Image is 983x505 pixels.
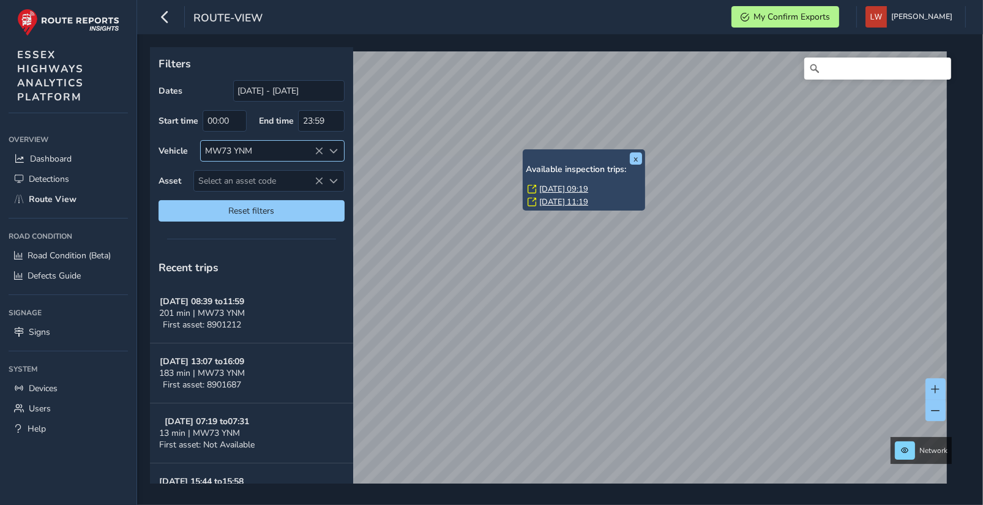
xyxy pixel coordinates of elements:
[9,360,128,378] div: System
[731,6,839,28] button: My Confirm Exports
[539,184,588,195] a: [DATE] 09:19
[29,403,51,414] span: Users
[30,153,72,165] span: Dashboard
[159,307,245,319] span: 201 min | MW73 YNM
[29,173,69,185] span: Detections
[753,11,830,23] span: My Confirm Exports
[9,378,128,398] a: Devices
[259,115,294,127] label: End time
[159,175,181,187] label: Asset
[9,227,128,245] div: Road Condition
[17,9,119,36] img: rr logo
[28,250,111,261] span: Road Condition (Beta)
[28,423,46,435] span: Help
[9,149,128,169] a: Dashboard
[165,416,249,427] strong: [DATE] 07:19 to 07:31
[919,446,947,455] span: Network
[324,171,344,191] div: Select an asset code
[9,266,128,286] a: Defects Guide
[9,245,128,266] a: Road Condition (Beta)
[150,343,353,403] button: [DATE] 13:07 to16:09183 min | MW73 YNMFirst asset: 8901687
[150,403,353,463] button: [DATE] 07:19 to07:3113 min | MW73 YNMFirst asset: Not Available
[9,398,128,419] a: Users
[17,48,84,104] span: ESSEX HIGHWAYS ANALYTICS PLATFORM
[159,145,188,157] label: Vehicle
[9,130,128,149] div: Overview
[804,58,951,80] input: Search
[194,171,324,191] span: Select an asset code
[159,115,198,127] label: Start time
[29,326,50,338] span: Signs
[29,193,77,205] span: Route View
[9,189,128,209] a: Route View
[193,10,263,28] span: route-view
[29,383,58,394] span: Devices
[159,56,345,72] p: Filters
[9,419,128,439] a: Help
[9,304,128,322] div: Signage
[9,322,128,342] a: Signs
[168,205,335,217] span: Reset filters
[159,427,240,439] span: 13 min | MW73 YNM
[163,379,241,391] span: First asset: 8901687
[159,439,255,451] span: First asset: Not Available
[526,165,642,175] h6: Available inspection trips:
[630,152,642,165] button: x
[539,196,588,208] a: [DATE] 11:19
[201,141,324,161] div: MW73 YNM
[159,476,244,487] strong: [DATE] 15:44 to 15:58
[150,283,353,343] button: [DATE] 08:39 to11:59201 min | MW73 YNMFirst asset: 8901212
[154,51,947,498] canvas: Map
[159,260,219,275] span: Recent trips
[159,200,345,222] button: Reset filters
[159,85,182,97] label: Dates
[28,270,81,282] span: Defects Guide
[891,6,952,28] span: [PERSON_NAME]
[160,356,244,367] strong: [DATE] 13:07 to 16:09
[163,319,241,331] span: First asset: 8901212
[160,296,244,307] strong: [DATE] 08:39 to 11:59
[159,367,245,379] span: 183 min | MW73 YNM
[865,6,887,28] img: diamond-layout
[865,6,957,28] button: [PERSON_NAME]
[9,169,128,189] a: Detections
